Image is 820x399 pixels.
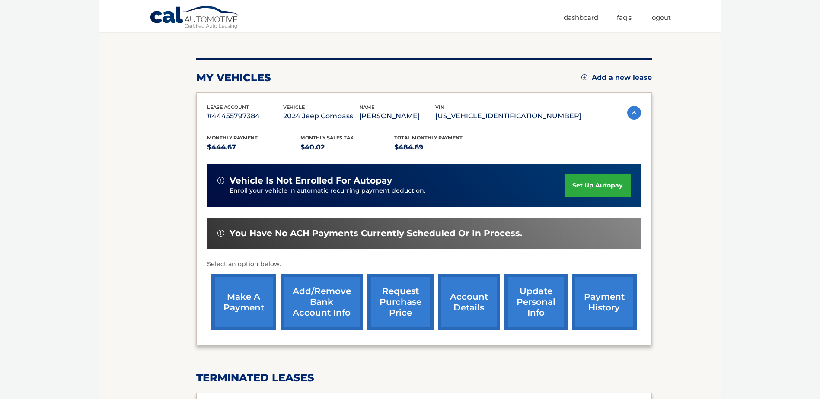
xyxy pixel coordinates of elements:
p: #44455797384 [207,110,283,122]
p: Enroll your vehicle in automatic recurring payment deduction. [230,186,565,196]
img: add.svg [581,74,587,80]
p: [PERSON_NAME] [359,110,435,122]
a: Logout [650,10,671,25]
img: alert-white.svg [217,177,224,184]
span: vehicle is not enrolled for autopay [230,175,392,186]
img: alert-white.svg [217,230,224,237]
span: vin [435,104,444,110]
p: 2024 Jeep Compass [283,110,359,122]
span: You have no ACH payments currently scheduled or in process. [230,228,522,239]
span: Total Monthly Payment [394,135,463,141]
h2: terminated leases [196,371,652,384]
h2: my vehicles [196,71,271,84]
span: Monthly Payment [207,135,258,141]
a: payment history [572,274,637,330]
p: [US_VEHICLE_IDENTIFICATION_NUMBER] [435,110,581,122]
p: $484.69 [394,141,488,153]
p: $40.02 [300,141,394,153]
a: set up autopay [565,174,630,197]
span: Monthly sales Tax [300,135,354,141]
a: request purchase price [367,274,434,330]
a: Dashboard [564,10,598,25]
img: accordion-active.svg [627,106,641,120]
a: Add/Remove bank account info [281,274,363,330]
span: lease account [207,104,249,110]
a: make a payment [211,274,276,330]
p: Select an option below: [207,259,641,269]
p: $444.67 [207,141,301,153]
a: Cal Automotive [150,6,240,31]
span: vehicle [283,104,305,110]
a: Add a new lease [581,73,652,82]
a: FAQ's [617,10,632,25]
a: account details [438,274,500,330]
span: name [359,104,374,110]
a: update personal info [504,274,568,330]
